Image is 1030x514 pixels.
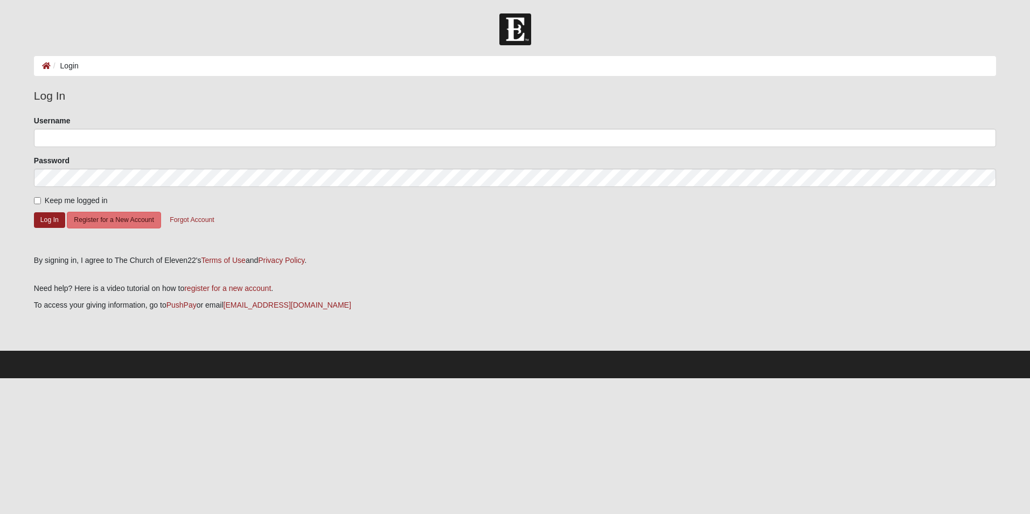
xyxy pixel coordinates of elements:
a: [EMAIL_ADDRESS][DOMAIN_NAME] [224,301,351,309]
a: Terms of Use [201,256,245,265]
button: Forgot Account [163,212,221,228]
p: To access your giving information, go to or email [34,300,996,311]
img: Church of Eleven22 Logo [499,13,531,45]
label: Username [34,115,71,126]
a: Privacy Policy [258,256,304,265]
a: PushPay [166,301,197,309]
input: Keep me logged in [34,197,41,204]
span: Keep me logged in [45,196,108,205]
button: Log In [34,212,65,228]
button: Register for a New Account [67,212,161,228]
legend: Log In [34,87,996,105]
div: By signing in, I agree to The Church of Eleven22's and . [34,255,996,266]
label: Password [34,155,69,166]
p: Need help? Here is a video tutorial on how to . [34,283,996,294]
li: Login [51,60,79,72]
a: register for a new account [184,284,271,293]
